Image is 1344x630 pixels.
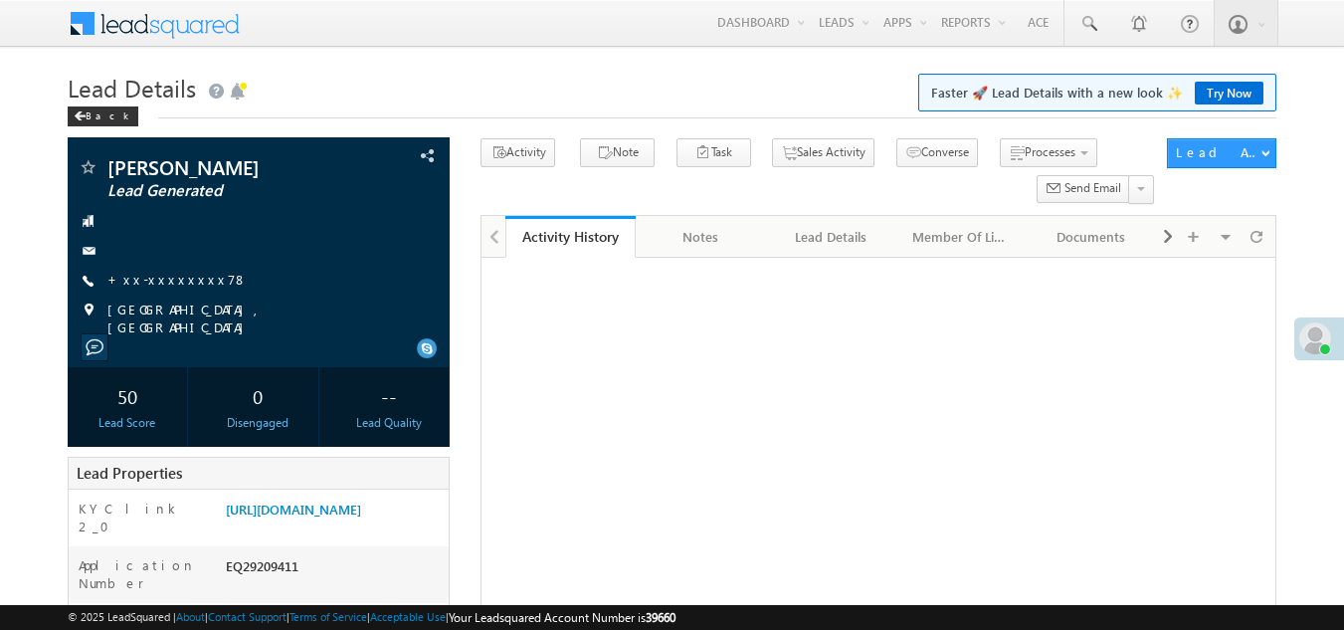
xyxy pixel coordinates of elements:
button: Processes [1000,138,1097,167]
div: Notes [652,225,748,249]
div: EQ29209411 [221,556,450,584]
span: Faster 🚀 Lead Details with a new look ✨ [931,83,1263,103]
div: Lead Quality [333,414,444,432]
span: Lead Properties [77,463,182,483]
span: Your Leadsquared Account Number is [449,610,675,625]
div: Member Of Lists [912,225,1009,249]
span: Lead Details [68,72,196,104]
div: 50 [73,377,183,414]
div: Lead Details [782,225,878,249]
button: Lead Actions [1167,138,1276,168]
button: Converse [896,138,978,167]
button: Sales Activity [772,138,874,167]
a: Acceptable Use [370,610,446,623]
span: Processes [1025,144,1075,159]
a: Lead Details [766,216,896,258]
div: -- [333,377,444,414]
a: Notes [636,216,766,258]
a: Activity History [505,216,636,258]
a: +xx-xxxxxxxx78 [107,271,248,288]
a: Contact Support [208,610,287,623]
label: Application Number [79,556,207,592]
a: Try Now [1195,82,1263,105]
a: Documents [1027,216,1157,258]
a: Member Of Lists [896,216,1027,258]
div: Lead Score [73,414,183,432]
button: Send Email [1037,175,1130,204]
button: Note [580,138,655,167]
button: Task [676,138,751,167]
span: © 2025 LeadSquared | | | | | [68,608,675,627]
div: Back [68,106,138,126]
a: Terms of Service [289,610,367,623]
span: 39660 [646,610,675,625]
a: [URL][DOMAIN_NAME] [226,501,361,518]
a: Back [68,105,148,122]
button: Activity [480,138,555,167]
div: Disengaged [203,414,313,432]
label: KYC link 2_0 [79,500,207,535]
div: 0 [203,377,313,414]
div: Activity History [520,227,621,246]
div: Lead Actions [1176,143,1260,161]
span: Lead Generated [107,181,343,201]
div: Documents [1043,225,1139,249]
span: [PERSON_NAME] [107,157,343,177]
span: [GEOGRAPHIC_DATA], [GEOGRAPHIC_DATA] [107,301,416,336]
span: Send Email [1064,179,1121,197]
a: About [176,610,205,623]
